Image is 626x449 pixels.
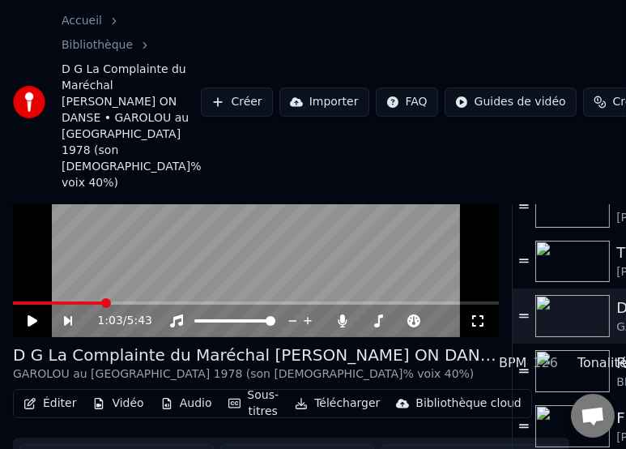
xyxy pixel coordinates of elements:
button: FAQ [376,88,438,117]
button: Créer [201,88,272,117]
div: BPM [499,353,526,373]
nav: breadcrumb [62,13,201,191]
div: Ouvrir le chat [571,394,615,438]
button: Audio [154,392,219,415]
button: Éditer [17,392,83,415]
span: D G La Complainte du Maréchal [PERSON_NAME] ON DANSE • GAROLOU au [GEOGRAPHIC_DATA] 1978 (son [DE... [62,62,201,191]
button: Vidéo [86,392,150,415]
div: / [97,313,136,329]
button: Importer [279,88,369,117]
div: GAROLOU au [GEOGRAPHIC_DATA] 1978 (son [DEMOGRAPHIC_DATA]% voix 40%) [13,366,499,383]
a: Accueil [62,13,102,29]
img: youka [13,86,45,118]
span: 5:43 [127,313,152,329]
button: Télécharger [288,392,386,415]
div: Bibliothèque cloud [415,396,521,412]
div: D G La Complainte du Maréchal [PERSON_NAME] ON DANSE [13,344,499,366]
a: Bibliothèque [62,37,133,53]
button: Guides de vidéo [445,88,577,117]
button: Sous-titres [222,384,286,423]
span: 1:03 [97,313,122,329]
